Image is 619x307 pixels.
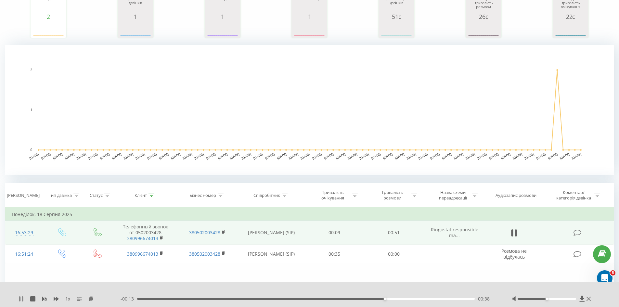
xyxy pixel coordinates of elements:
text: [DATE] [548,152,558,160]
span: 00:38 [478,296,490,302]
div: 1 [293,13,326,20]
svg: A chart. [467,20,500,39]
text: [DATE] [300,152,311,160]
td: [PERSON_NAME] (SIP) [238,221,305,245]
text: [DATE] [430,152,440,160]
text: [DATE] [418,152,429,160]
text: [DATE] [465,152,476,160]
div: 26с [467,13,500,20]
text: [DATE] [571,152,582,160]
text: [DATE] [229,152,240,160]
div: Коментар/категорія дзвінка [555,190,593,201]
div: 16:51:24 [12,248,37,261]
text: [DATE] [253,152,264,160]
text: [DATE] [288,152,299,160]
text: [DATE] [64,152,75,160]
text: [DATE] [394,152,405,160]
svg: A chart. [5,45,614,175]
svg: A chart. [380,20,413,39]
text: [DATE] [159,152,169,160]
div: Співробітник [253,193,280,198]
a: 380996674013 [127,251,158,257]
div: Accessibility label [383,298,386,300]
text: [DATE] [147,152,157,160]
text: [DATE] [441,152,452,160]
div: 22с [554,13,587,20]
text: [DATE] [170,152,181,160]
text: [DATE] [41,152,51,160]
text: [DATE] [241,152,252,160]
text: [DATE] [488,152,499,160]
div: Статус [90,193,103,198]
div: Назва схеми переадресації [435,190,470,201]
text: [DATE] [371,152,381,160]
text: [DATE] [453,152,464,160]
text: [DATE] [111,152,122,160]
text: 1 [30,108,32,112]
td: Понеділок, 18 Серпня 2025 [5,208,614,221]
text: [DATE] [559,152,570,160]
div: 1 [119,13,152,20]
a: 380502003428 [189,251,220,257]
div: Клієнт [135,193,147,198]
text: [DATE] [194,152,204,160]
text: 0 [30,148,32,152]
text: [DATE] [135,152,146,160]
span: 5 [610,270,615,275]
div: [PERSON_NAME] [7,193,40,198]
td: 00:09 [305,221,364,245]
a: 380502003428 [189,229,220,236]
text: [DATE] [477,152,487,160]
text: [DATE] [217,152,228,160]
div: Accessibility label [546,298,548,300]
text: [DATE] [312,152,322,160]
td: 00:35 [305,245,364,263]
div: 16:53:29 [12,226,37,239]
text: [DATE] [524,152,535,160]
text: [DATE] [276,152,287,160]
iframe: Intercom live chat [597,270,613,286]
div: Тривалість розмови [375,190,410,201]
text: [DATE] [324,152,334,160]
div: 51с [380,13,413,20]
td: [PERSON_NAME] (SIP) [238,245,305,263]
text: [DATE] [382,152,393,160]
text: [DATE] [52,152,63,160]
span: - 00:13 [121,296,137,302]
svg: A chart. [119,20,152,39]
td: 00:51 [364,221,424,245]
text: [DATE] [406,152,417,160]
div: 2 [32,13,65,20]
td: 00:00 [364,245,424,263]
text: [DATE] [88,152,98,160]
span: Розмова не відбулась [501,248,527,260]
svg: A chart. [554,20,587,39]
text: [DATE] [347,152,358,160]
text: [DATE] [359,152,369,160]
svg: A chart. [32,20,65,39]
svg: A chart. [206,20,239,39]
a: 380996674013 [127,235,158,241]
text: [DATE] [182,152,193,160]
text: [DATE] [335,152,346,160]
text: [DATE] [264,152,275,160]
span: Ringostat responsible ma... [431,226,478,238]
text: [DATE] [123,152,134,160]
div: Тривалість очікування [316,190,350,201]
div: Аудіозапис розмови [496,193,536,198]
text: 2 [30,68,32,72]
text: [DATE] [512,152,523,160]
svg: A chart. [293,20,326,39]
div: Бізнес номер [189,193,216,198]
div: 1 [206,13,239,20]
text: [DATE] [76,152,87,160]
text: [DATE] [29,152,40,160]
